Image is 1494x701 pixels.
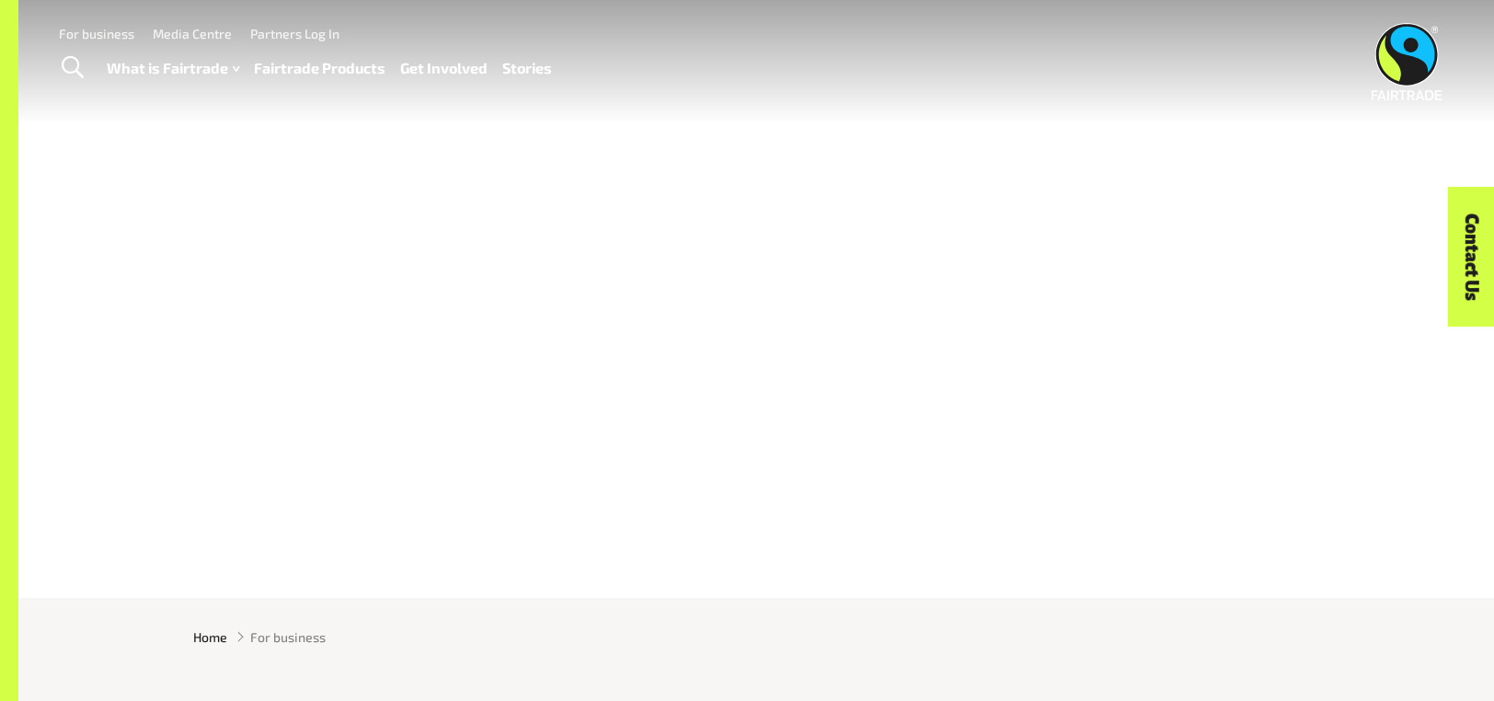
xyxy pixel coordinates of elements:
[502,55,552,82] a: Stories
[1372,23,1442,100] img: Fairtrade Australia New Zealand logo
[153,26,232,41] a: Media Centre
[400,55,488,82] a: Get Involved
[59,26,134,41] a: For business
[107,55,239,82] a: What is Fairtrade
[250,26,339,41] a: Partners Log In
[193,627,227,647] a: Home
[254,55,385,82] a: Fairtrade Products
[50,45,95,91] a: Toggle Search
[250,627,326,647] span: For business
